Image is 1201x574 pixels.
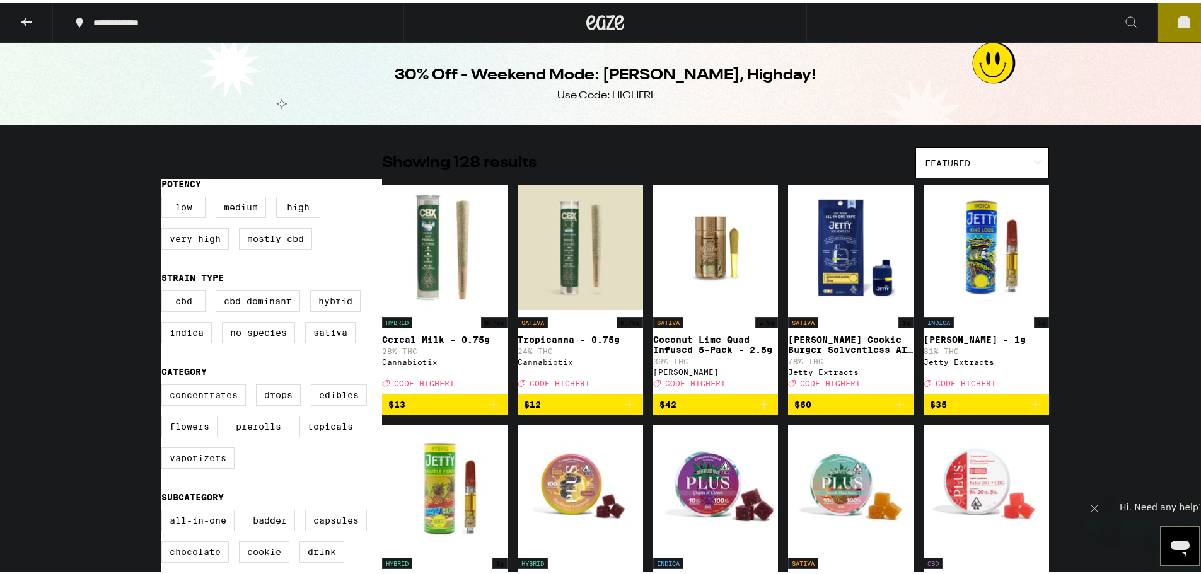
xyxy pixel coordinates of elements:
label: Hybrid [310,288,361,309]
label: Chocolate [161,539,229,560]
span: CODE HIGHFRI [800,377,861,385]
label: Drink [299,539,344,560]
h1: 30% Off - Weekend Mode: [PERSON_NAME], Highday! [395,62,816,84]
img: Jeeter - Coconut Lime Quad Infused 5-Pack - 2.5g [653,182,779,308]
p: SATIVA [788,555,818,566]
label: Cookie [239,539,289,560]
label: Indica [161,319,212,341]
span: CODE HIGHFRI [936,377,996,385]
legend: Category [161,364,207,374]
label: Drops [256,382,301,403]
span: CODE HIGHFRI [530,377,590,385]
span: $13 [388,397,405,407]
legend: Strain Type [161,270,224,280]
a: Open page for Cereal Milk - 0.75g from Cannabiotix [382,182,508,391]
p: 0.75g [481,314,508,326]
a: Open page for Tropicanna - 0.75g from Cannabiotix [518,182,643,391]
p: 81% THC [924,345,1049,353]
iframe: Close message [1082,493,1107,519]
legend: Potency [161,176,201,187]
p: Tropicanna - 0.75g [518,332,643,342]
label: CBD [161,288,206,309]
button: Add to bag [653,391,779,413]
p: 1g [492,555,508,566]
img: PLUS - Island Maui Haze Solventless Gummies [788,423,914,549]
p: HYBRID [382,555,412,566]
div: Cannabiotix [518,355,643,364]
label: Low [161,194,206,215]
span: CODE HIGHFRI [665,377,726,385]
p: 28% THC [382,345,508,353]
button: Add to bag [924,391,1049,413]
a: Open page for King Louis - 1g from Jetty Extracts [924,182,1049,391]
img: Jetty Extracts - Tangie Cookie Burger Solventless AIO - 1g [788,182,914,308]
p: HYBRID [518,555,548,566]
iframe: Button to launch messaging window [1160,524,1200,564]
p: SATIVA [518,314,548,326]
iframe: Message from company [1112,491,1200,519]
p: SATIVA [653,314,683,326]
p: SATIVA [788,314,818,326]
label: Prerolls [228,413,289,435]
label: Medium [216,194,266,215]
p: 2.5g [755,314,778,326]
button: Add to bag [382,391,508,413]
p: CBD [924,555,943,566]
div: Use Code: HIGHFRI [557,86,653,100]
p: HYBRID [382,314,412,326]
label: Vaporizers [161,445,235,466]
img: PLUS - Grapes n' Cream Solventless Gummies [653,423,779,549]
label: Very High [161,226,229,247]
label: No Species [222,319,295,341]
div: [PERSON_NAME] [653,365,779,374]
span: Hi. Need any help? [8,9,91,19]
p: 78% THC [788,355,914,363]
p: 24% THC [518,345,643,353]
p: [PERSON_NAME] Cookie Burger Solventless AIO - 1g [788,332,914,352]
label: Edibles [311,382,367,403]
img: PLUS - Tart Cherry Relief 20:5:1 Gummies [924,423,1049,549]
p: Showing 128 results [382,150,537,171]
p: 39% THC [653,355,779,363]
p: INDICA [653,555,683,566]
label: All-In-One [161,507,235,529]
span: $12 [524,397,541,407]
a: Open page for Tangie Cookie Burger Solventless AIO - 1g from Jetty Extracts [788,182,914,391]
div: Jetty Extracts [924,355,1049,364]
span: $60 [794,397,811,407]
img: Cannabiotix - Cereal Milk - 0.75g [382,182,508,308]
button: Add to bag [518,391,643,413]
a: Open page for Coconut Lime Quad Infused 5-Pack - 2.5g from Jeeter [653,182,779,391]
span: 2 [1182,17,1186,25]
label: CBD Dominant [216,288,300,309]
p: 1g [898,314,914,326]
label: Sativa [305,319,356,341]
p: 1g [1034,314,1049,326]
img: PLUS - Blackberry Lemonade CLASSIC Gummies [518,423,643,549]
img: Jetty Extracts - Pineapple Express - 1g [382,423,508,549]
label: Topicals [299,413,361,435]
p: Coconut Lime Quad Infused 5-Pack - 2.5g [653,332,779,352]
span: CODE HIGHFRI [394,377,455,385]
button: Add to bag [788,391,914,413]
span: $35 [930,397,947,407]
div: Jetty Extracts [788,365,914,374]
label: Flowers [161,413,218,435]
label: Capsules [305,507,367,529]
label: Mostly CBD [239,226,312,247]
img: Jetty Extracts - King Louis - 1g [924,182,1049,308]
span: Featured [925,156,970,166]
p: Cereal Milk - 0.75g [382,332,508,342]
div: Cannabiotix [382,355,508,364]
span: $42 [659,397,676,407]
label: Badder [245,507,295,529]
p: INDICA [924,314,954,326]
p: [PERSON_NAME] - 1g [924,332,1049,342]
label: High [276,194,320,215]
p: 0.75g [617,314,643,326]
legend: Subcategory [161,490,224,500]
label: Concentrates [161,382,246,403]
img: Cannabiotix - Tropicanna - 0.75g [518,182,643,308]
